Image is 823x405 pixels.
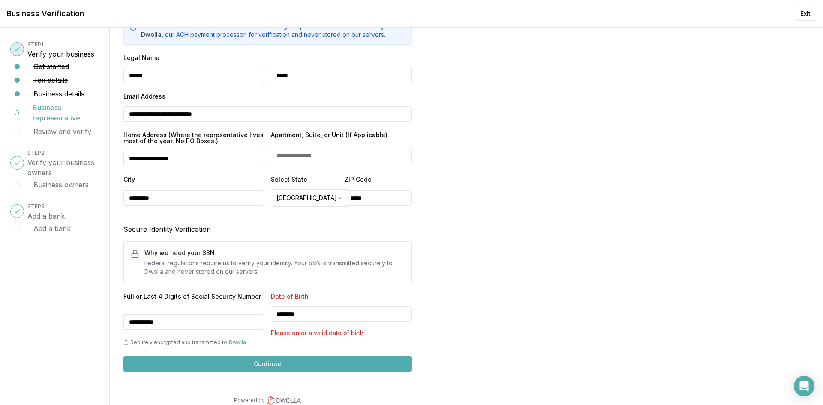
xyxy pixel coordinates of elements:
label: City [123,177,264,183]
button: Review and verify [33,126,91,137]
h3: Verify your business [27,49,94,59]
label: Home Address (Where the representative lives most of the year. No PO Boxes.) [123,132,264,144]
h1: Business Verification [7,8,84,20]
span: STEP 3 [27,203,45,210]
div: Open Intercom Messenger [794,376,814,396]
span: STEP 2 [27,150,44,156]
p: Powered by [234,397,265,404]
button: STEP1Verify your business [27,39,94,59]
h3: Add a bank [27,211,65,221]
button: Tax details [33,75,68,85]
h4: Why we need your SSN [144,249,404,257]
h3: Verify your business owners [27,157,99,178]
label: Full or Last 4 Digits of Social Security Number [123,294,264,307]
a: Dwolla [141,31,162,38]
button: Continue [123,356,411,372]
label: Legal Name [123,55,411,61]
button: STEP3Add a bank [27,201,65,221]
button: Business owners [33,180,89,190]
p: All information collected during this process is transmitted directly to , our ACH payment proces... [141,22,406,39]
span: STEP 1 [27,41,43,48]
img: Dwolla [267,396,301,405]
a: Dwolla [229,339,246,346]
div: Securely encrypted and transmitted to [123,339,264,346]
label: Select State [271,177,349,183]
button: Get started [33,61,69,72]
label: Email Address [123,93,411,99]
p: Please enter a valid date of birth [271,329,411,337]
label: Apartment, Suite, or Unit (If Applicable) [271,132,411,141]
button: Business details [33,89,84,99]
label: Date of Birth [271,294,411,300]
button: Business representative [33,102,99,123]
button: STEP2Verify your business owners [27,147,99,178]
button: Exit [795,7,816,21]
p: Federal regulations require us to verify your identity. Your SSN is transmitted securely to Dwoll... [144,259,404,276]
button: Add a bank [33,223,71,234]
label: ZIP Code [345,177,411,183]
h3: Secure Identity Verification [123,224,411,234]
